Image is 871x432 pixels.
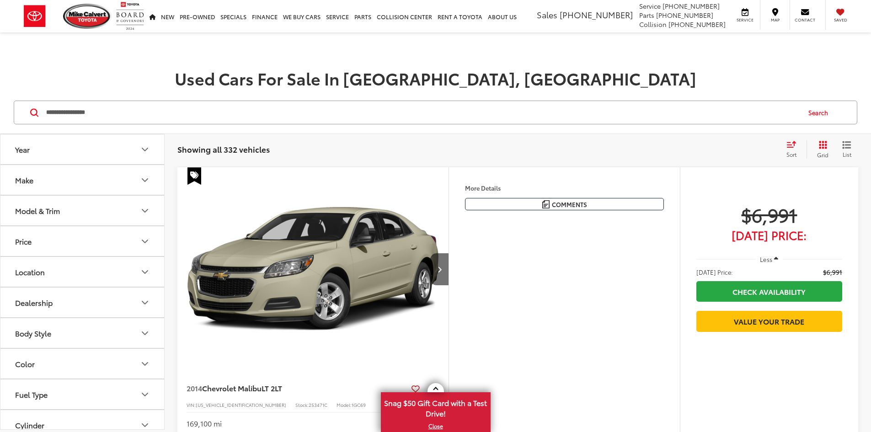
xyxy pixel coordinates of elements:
button: PricePrice [0,226,165,256]
button: Fuel TypeFuel Type [0,379,165,409]
span: VIN: [187,401,196,408]
div: Color [15,359,35,368]
span: Sort [786,150,796,158]
span: 2014 [187,383,202,393]
img: Comments [542,200,550,208]
div: Location [139,267,150,277]
span: 1GC69 [352,401,366,408]
span: [DATE] Price: [696,267,733,277]
button: Model & TrimModel & Trim [0,196,165,225]
div: Fuel Type [139,389,150,400]
span: List [842,150,851,158]
h4: More Details [465,185,664,191]
button: Next image [430,253,449,285]
div: Year [139,144,150,155]
a: Check Availability [696,281,842,302]
span: [PHONE_NUMBER] [560,9,633,21]
span: Model: [337,401,352,408]
button: List View [835,140,858,159]
span: Parts [639,11,654,20]
span: Showing all 332 vehicles [177,144,270,155]
span: Service [639,1,661,11]
span: Collision [639,20,667,29]
button: Body StyleBody Style [0,318,165,348]
span: Saved [830,17,850,23]
span: [US_VEHICLE_IDENTIFICATION_NUMBER] [196,401,286,408]
img: Mike Calvert Toyota [63,4,112,29]
span: Grid [817,151,828,159]
div: Fuel Type [15,390,48,399]
img: 2014 Chevrolet Malibu LT 2LT [177,167,449,372]
span: Chevrolet Malibu [202,383,262,393]
span: $6,991 [823,267,842,277]
button: YearYear [0,134,165,164]
div: Price [15,237,32,245]
span: Sales [537,9,557,21]
div: Dealership [139,297,150,308]
span: 253471C [309,401,327,408]
button: Select sort value [782,140,807,159]
button: LocationLocation [0,257,165,287]
div: Color [139,358,150,369]
span: Contact [795,17,815,23]
span: [PHONE_NUMBER] [663,1,720,11]
button: MakeMake [0,165,165,195]
div: Make [15,176,33,184]
button: Less [756,251,783,267]
span: [DATE] Price: [696,230,842,240]
span: $6,991 [696,203,842,226]
a: Value Your Trade [696,311,842,331]
button: DealershipDealership [0,288,165,317]
a: 2014Chevrolet MalibuLT 2LT [187,383,408,393]
div: Model & Trim [15,206,60,215]
span: Stock: [295,401,309,408]
div: Year [15,145,30,154]
button: Search [800,101,841,124]
span: Comments [552,200,587,209]
div: Model & Trim [139,205,150,216]
div: Cylinder [15,421,44,429]
input: Search by Make, Model, or Keyword [45,101,800,123]
div: Location [15,267,45,276]
div: Body Style [15,329,51,337]
button: Comments [465,198,664,210]
div: Make [139,175,150,186]
a: 2014 Chevrolet Malibu LT 2LT2014 Chevrolet Malibu LT 2LT2014 Chevrolet Malibu LT 2LT2014 Chevrole... [177,167,449,371]
span: [PHONE_NUMBER] [668,20,726,29]
div: Cylinder [139,420,150,431]
div: Dealership [15,298,53,307]
span: Map [765,17,785,23]
span: LT 2LT [262,383,282,393]
button: ColorColor [0,349,165,379]
span: Special [187,167,201,185]
div: 169,100 mi [187,418,222,429]
div: Body Style [139,328,150,339]
button: Grid View [807,140,835,159]
span: Less [760,255,772,263]
button: Actions [423,380,439,396]
div: 2014 Chevrolet Malibu LT 2LT 0 [177,167,449,371]
span: [PHONE_NUMBER] [656,11,713,20]
div: Price [139,236,150,247]
span: Snag $50 Gift Card with a Test Drive! [382,393,490,421]
span: Service [735,17,755,23]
